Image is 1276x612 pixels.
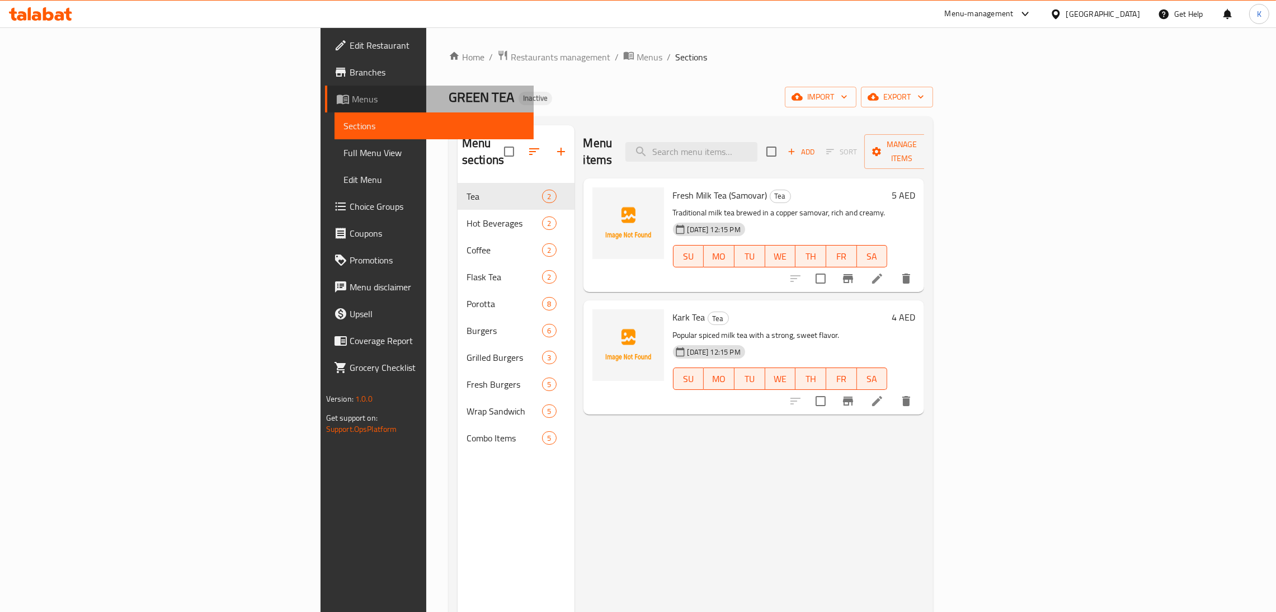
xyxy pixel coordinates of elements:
[542,190,556,203] div: items
[592,309,664,381] img: Kark Tea
[673,187,768,204] span: Fresh Milk Tea (Samovar)
[326,392,354,406] span: Version:
[325,274,534,300] a: Menu disclaimer
[548,138,575,165] button: Add section
[335,166,534,193] a: Edit Menu
[458,398,575,425] div: Wrap Sandwich5
[350,253,525,267] span: Promotions
[783,143,819,161] span: Add item
[835,265,861,292] button: Branch-specific-item
[770,371,792,387] span: WE
[343,119,525,133] span: Sections
[521,138,548,165] span: Sort sections
[325,220,534,247] a: Coupons
[678,248,700,265] span: SU
[673,309,705,326] span: Kark Tea
[893,388,920,415] button: delete
[625,142,757,162] input: search
[543,433,555,444] span: 5
[739,371,761,387] span: TU
[861,248,883,265] span: SA
[765,368,796,390] button: WE
[325,247,534,274] a: Promotions
[335,112,534,139] a: Sections
[543,218,555,229] span: 2
[1257,8,1261,20] span: K
[795,245,826,267] button: TH
[583,135,613,168] h2: Menu items
[870,272,884,285] a: Edit menu item
[704,245,734,267] button: MO
[350,227,525,240] span: Coupons
[467,431,542,445] div: Combo Items
[861,87,933,107] button: export
[542,351,556,364] div: items
[704,368,734,390] button: MO
[892,187,915,203] h6: 5 AED
[325,354,534,381] a: Grocery Checklist
[458,344,575,371] div: Grilled Burgers3
[637,50,662,64] span: Menus
[760,140,783,163] span: Select section
[683,224,745,235] span: [DATE] 12:15 PM
[325,86,534,112] a: Menus
[765,245,796,267] button: WE
[458,210,575,237] div: Hot Beverages2
[785,87,856,107] button: import
[615,50,619,64] li: /
[542,243,556,257] div: items
[519,92,552,105] div: Inactive
[350,39,525,52] span: Edit Restaurant
[343,173,525,186] span: Edit Menu
[831,248,853,265] span: FR
[325,193,534,220] a: Choice Groups
[675,50,707,64] span: Sections
[809,389,832,413] span: Select to update
[343,146,525,159] span: Full Menu View
[335,139,534,166] a: Full Menu View
[543,191,555,202] span: 2
[857,368,888,390] button: SA
[467,351,542,364] span: Grilled Burgers
[831,371,853,387] span: FR
[458,237,575,263] div: Coffee2
[861,371,883,387] span: SA
[542,270,556,284] div: items
[458,371,575,398] div: Fresh Burgers5
[542,216,556,230] div: items
[467,404,542,418] span: Wrap Sandwich
[673,328,888,342] p: Popular spiced milk tea with a strong, sweet flavor.
[350,65,525,79] span: Branches
[708,312,728,325] span: Tea
[809,267,832,290] span: Select to update
[542,378,556,391] div: items
[542,324,556,337] div: items
[893,265,920,292] button: delete
[857,245,888,267] button: SA
[467,216,542,230] span: Hot Beverages
[542,297,556,310] div: items
[770,248,792,265] span: WE
[542,431,556,445] div: items
[350,200,525,213] span: Choice Groups
[739,248,761,265] span: TU
[708,312,729,325] div: Tea
[667,50,671,64] li: /
[467,378,542,391] span: Fresh Burgers
[467,297,542,310] span: Porotta
[497,50,610,64] a: Restaurants management
[467,270,542,284] span: Flask Tea
[826,368,857,390] button: FR
[770,190,790,203] span: Tea
[800,371,822,387] span: TH
[543,379,555,390] span: 5
[543,272,555,283] span: 2
[350,334,525,347] span: Coverage Report
[326,411,378,425] span: Get support on:
[543,406,555,417] span: 5
[708,371,730,387] span: MO
[945,7,1014,21] div: Menu-management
